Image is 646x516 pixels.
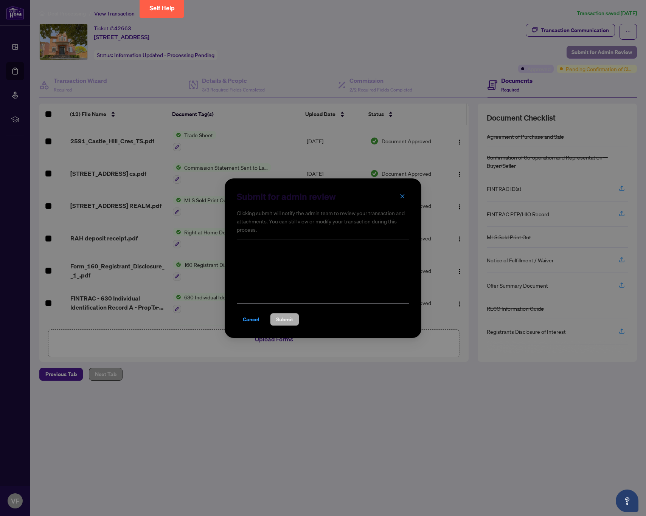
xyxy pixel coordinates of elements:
[237,313,266,326] button: Cancel
[243,313,259,325] span: Cancel
[237,191,409,203] h2: Submit for admin review
[237,209,409,234] h5: Clicking submit will notify the admin team to review your transaction and attachments. You can st...
[270,313,299,326] button: Submit
[400,193,405,198] span: close
[616,490,638,512] button: Open asap
[149,5,175,12] span: Self Help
